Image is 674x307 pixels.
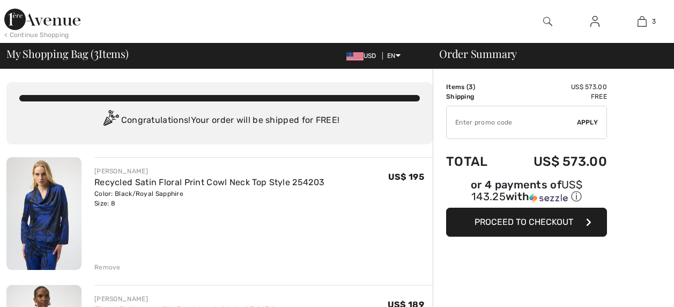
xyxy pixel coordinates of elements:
[388,172,424,182] span: US$ 195
[577,118,598,127] span: Apply
[94,294,275,304] div: [PERSON_NAME]
[652,17,656,26] span: 3
[504,92,607,101] td: Free
[619,15,665,28] a: 3
[346,52,381,60] span: USD
[582,15,608,28] a: Sign In
[446,180,607,208] div: or 4 payments ofUS$ 143.25withSezzle Click to learn more about Sezzle
[94,166,324,176] div: [PERSON_NAME]
[6,157,82,270] img: Recycled Satin Floral Print Cowl Neck Top Style 254203
[19,110,420,131] div: Congratulations! Your order will be shipped for FREE!
[94,46,99,60] span: 3
[6,48,129,59] span: My Shopping Bag ( Items)
[638,15,647,28] img: My Bag
[504,82,607,92] td: US$ 573.00
[446,208,607,237] button: Proceed to Checkout
[387,52,401,60] span: EN
[446,180,607,204] div: or 4 payments of with
[426,48,668,59] div: Order Summary
[94,177,324,187] a: Recycled Satin Floral Print Cowl Neck Top Style 254203
[447,106,577,138] input: Promo code
[4,30,69,40] div: < Continue Shopping
[446,143,504,180] td: Total
[446,92,504,101] td: Shipping
[469,83,473,91] span: 3
[475,217,573,227] span: Proceed to Checkout
[529,193,568,203] img: Sezzle
[590,15,599,28] img: My Info
[4,9,80,30] img: 1ère Avenue
[446,82,504,92] td: Items ( )
[543,15,552,28] img: search the website
[94,262,121,272] div: Remove
[346,52,364,61] img: US Dollar
[94,189,324,208] div: Color: Black/Royal Sapphire Size: 8
[471,178,582,203] span: US$ 143.25
[504,143,607,180] td: US$ 573.00
[100,110,121,131] img: Congratulation2.svg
